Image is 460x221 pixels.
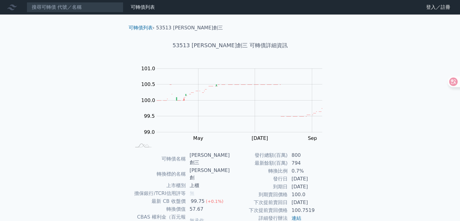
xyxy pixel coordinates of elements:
[230,167,288,175] td: 轉換比例
[308,135,317,141] tspan: Sep
[288,199,329,206] td: [DATE]
[131,167,186,182] td: 轉換標的名稱
[230,175,288,183] td: 發行日
[230,199,288,206] td: 下次提前賣回日
[230,159,288,167] td: 最新餘額(百萬)
[230,151,288,159] td: 發行總額(百萬)
[144,129,155,135] tspan: 99.0
[288,175,329,183] td: [DATE]
[288,159,329,167] td: 794
[131,151,186,167] td: 可轉債名稱
[288,191,329,199] td: 100.0
[252,135,268,141] tspan: [DATE]
[156,24,223,31] li: 53513 [PERSON_NAME]創三
[131,182,186,190] td: 上市櫃別
[292,215,301,221] a: 連結
[288,151,329,159] td: 800
[206,199,223,204] span: (+0.1%)
[193,135,203,141] tspan: May
[288,183,329,191] td: [DATE]
[421,2,455,12] a: 登入／註冊
[157,85,322,117] g: Series
[27,2,123,12] input: 搜尋可轉債 代號／名稱
[230,206,288,214] td: 下次提前賣回價格
[131,190,186,197] td: 擔保銀行/TCRI信用評等
[138,66,331,141] g: Chart
[186,205,230,213] td: 57.67
[131,205,186,213] td: 轉換價值
[129,25,153,31] a: 可轉債列表
[186,182,230,190] td: 上櫃
[141,81,155,87] tspan: 100.5
[230,191,288,199] td: 到期賣回價格
[144,113,155,119] tspan: 99.5
[230,183,288,191] td: 到期日
[288,206,329,214] td: 100.7519
[190,198,206,205] div: 99.75
[190,190,194,196] span: 無
[186,151,230,167] td: [PERSON_NAME]創三
[186,167,230,182] td: [PERSON_NAME]創
[141,66,155,71] tspan: 101.0
[141,97,155,103] tspan: 100.0
[129,24,155,31] li: ›
[131,4,155,10] a: 可轉債列表
[131,197,186,205] td: 最新 CB 收盤價
[288,167,329,175] td: 0.7%
[124,41,337,50] h1: 53513 [PERSON_NAME]創三 可轉債詳細資訊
